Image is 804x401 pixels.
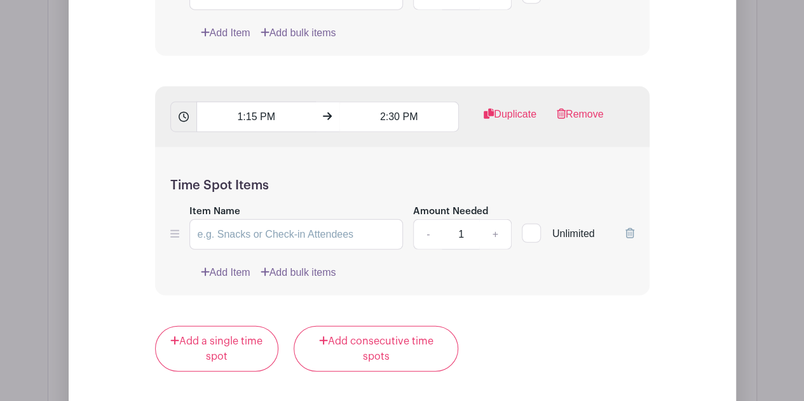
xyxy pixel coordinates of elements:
[339,102,459,132] input: Set End Time
[196,102,316,132] input: Set Start Time
[261,25,336,41] a: Add bulk items
[294,326,458,372] a: Add consecutive time spots
[201,25,250,41] a: Add Item
[557,107,604,132] a: Remove
[261,265,336,280] a: Add bulk items
[189,219,404,250] input: e.g. Snacks or Check-in Attendees
[155,326,279,372] a: Add a single time spot
[479,219,511,250] a: +
[170,178,634,193] h5: Time Spot Items
[413,205,488,219] label: Amount Needed
[189,205,240,219] label: Item Name
[413,219,442,250] a: -
[201,265,250,280] a: Add Item
[552,228,595,239] span: Unlimited
[484,107,536,132] a: Duplicate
